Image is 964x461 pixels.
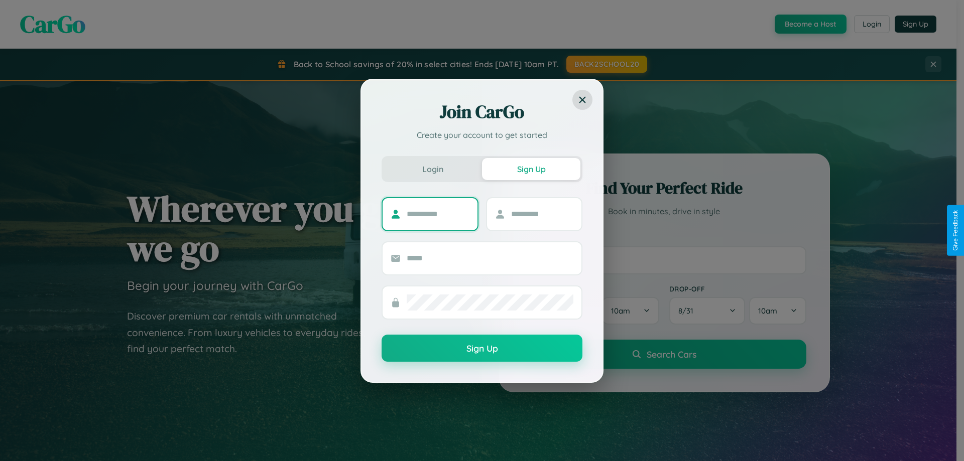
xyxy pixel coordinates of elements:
[382,129,582,141] p: Create your account to get started
[384,158,482,180] button: Login
[482,158,580,180] button: Sign Up
[382,100,582,124] h2: Join CarGo
[382,335,582,362] button: Sign Up
[952,210,959,251] div: Give Feedback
